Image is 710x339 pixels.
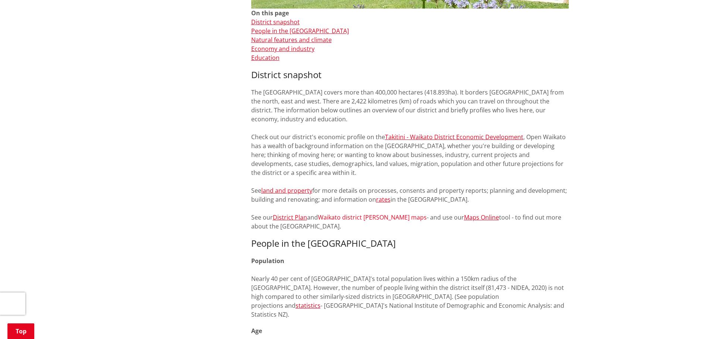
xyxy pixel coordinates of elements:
a: Natural features and climate [251,36,332,44]
a: District Plan [273,213,307,221]
a: Waikato district [PERSON_NAME] maps [318,213,427,221]
strong: Population [251,257,284,265]
strong: Age [251,327,262,335]
a: Takitini - Waikato District Economic Development [385,133,523,141]
a: rates [376,195,391,204]
strong: On this page [251,9,289,17]
h3: District snapshot [251,70,569,80]
a: People in the [GEOGRAPHIC_DATA] [251,27,349,35]
a: Maps Online [464,213,499,221]
a: statistics [296,301,321,310]
a: land and property [261,186,312,195]
h3: People in the [GEOGRAPHIC_DATA] [251,238,569,249]
a: Top [7,323,34,339]
a: Education [251,54,280,62]
p: The [GEOGRAPHIC_DATA] covers more than 400,000 hectares (418.893ha). It borders [GEOGRAPHIC_DATA]... [251,88,569,231]
span: Nearly 40 per cent of [GEOGRAPHIC_DATA]'s total population lives within a 150km radius of the [GE... [251,275,564,310]
span: - [GEOGRAPHIC_DATA]'s National Institute of Demographic and Economic Analysis: and Statistics NZ). [251,301,564,319]
a: Economy and industry [251,45,315,53]
a: District snapshot [251,18,300,26]
iframe: Messenger Launcher [676,308,703,335]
